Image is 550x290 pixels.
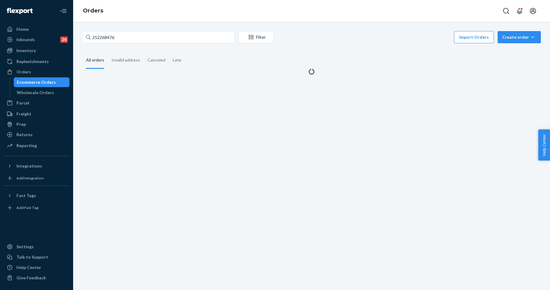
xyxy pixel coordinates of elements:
ol: breadcrumbs [78,2,108,20]
button: Import Orders [454,31,494,43]
button: Close Navigation [57,5,69,17]
div: Freight [16,111,31,117]
a: Freight [4,109,69,119]
input: Search orders [82,31,235,43]
div: Wholesale Orders [17,90,54,96]
div: Ecommerce Orders [17,79,56,85]
div: Filter [239,34,273,40]
div: All orders [86,52,104,69]
div: Inbounds [16,37,35,43]
a: Add Fast Tag [4,203,69,213]
a: Replenishments [4,57,69,66]
div: Home [16,26,29,32]
a: Help Center [4,263,69,272]
div: Prep [16,121,26,127]
iframe: Opens a widget where you can chat to one of our agents [511,272,544,287]
button: Filter [238,31,274,43]
a: Prep [4,119,69,129]
div: Returns [16,132,33,138]
a: Inbounds24 [4,35,69,44]
div: Add Fast Tag [16,205,38,210]
button: Give Feedback [4,273,69,283]
a: Orders [4,67,69,77]
button: Open Search Box [500,5,512,17]
a: Wholesale Orders [14,88,70,97]
div: Fast Tags [16,193,36,199]
button: Help Center [538,129,550,161]
div: Give Feedback [16,275,46,281]
div: Create order [502,34,536,40]
div: Parcel [16,100,29,106]
button: Open account menu [527,5,539,17]
img: Flexport logo [7,8,33,14]
a: Settings [4,242,69,252]
div: Replenishments [16,58,49,65]
button: Open notifications [513,5,526,17]
button: Fast Tags [4,191,69,200]
a: Parcel [4,98,69,108]
div: Orders [16,69,31,75]
div: 24 [60,37,68,43]
button: Create order [498,31,541,43]
a: Ecommerce Orders [14,77,70,87]
div: Talk to Support [16,254,48,260]
button: Talk to Support [4,252,69,262]
div: Integrations [16,163,42,169]
a: Inventory [4,46,69,55]
a: Reporting [4,141,69,150]
div: Late [173,52,181,68]
div: Reporting [16,143,37,149]
div: Add Integration [16,175,44,181]
a: Add Integration [4,173,69,183]
div: Settings [16,244,34,250]
div: Invalid address [112,52,140,68]
div: Help Center [16,264,41,271]
button: Integrations [4,161,69,171]
div: Canceled [147,52,165,68]
a: Returns [4,130,69,140]
a: Home [4,24,69,34]
a: Orders [83,7,103,14]
div: Inventory [16,48,36,54]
